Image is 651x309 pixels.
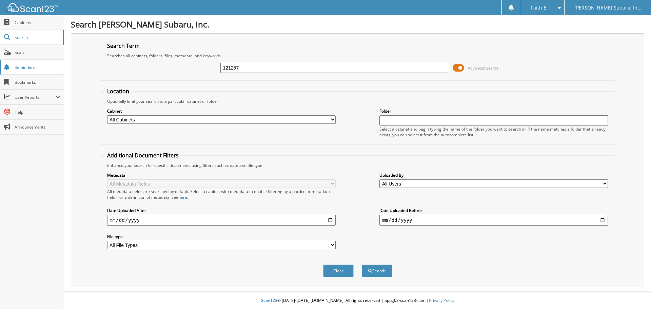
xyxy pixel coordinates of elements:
span: Announcements [15,124,60,130]
iframe: Chat Widget [617,276,651,309]
span: Bookmarks [15,79,60,85]
label: File type [107,234,336,239]
label: Folder [379,108,608,114]
a: here [178,194,187,200]
span: [PERSON_NAME] Subaru, Inc. [574,6,641,10]
input: start [107,215,336,226]
span: Reminders [15,64,60,70]
img: scan123-logo-white.svg [7,3,58,12]
span: Scan123 [261,297,277,303]
a: Privacy Policy [429,297,454,303]
div: Searches all cabinets, folders, files, metadata, and keywords [104,53,612,59]
button: Clear [323,265,354,277]
label: Cabinet [107,108,336,114]
legend: Search Term [104,42,143,50]
input: end [379,215,608,226]
div: Optionally limit your search to a particular cabinet or folder [104,98,612,104]
div: Select a cabinet and begin typing the name of the folder you want to search in. If the name match... [379,126,608,138]
legend: Additional Document Filters [104,152,182,159]
label: Uploaded By [379,172,608,178]
label: Date Uploaded Before [379,208,608,213]
div: © [DATE]-[DATE] [DOMAIN_NAME]. All rights reserved | appg03-scan123-com | [64,292,651,309]
h1: Search [PERSON_NAME] Subaru, Inc. [71,19,644,30]
legend: Location [104,88,133,95]
span: Faith E. [531,6,548,10]
button: Search [362,265,392,277]
span: Search [15,35,59,40]
span: User Reports [15,94,56,100]
label: Date Uploaded After [107,208,336,213]
span: Scan [15,50,60,55]
span: Help [15,109,60,115]
label: Metadata [107,172,336,178]
div: All metadata fields are searched by default. Select a cabinet with metadata to enable filtering b... [107,189,336,200]
div: Enhance your search for specific documents using filters such as date and file type. [104,162,612,168]
span: Cabinets [15,20,60,25]
span: Advanced Search [468,65,498,71]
